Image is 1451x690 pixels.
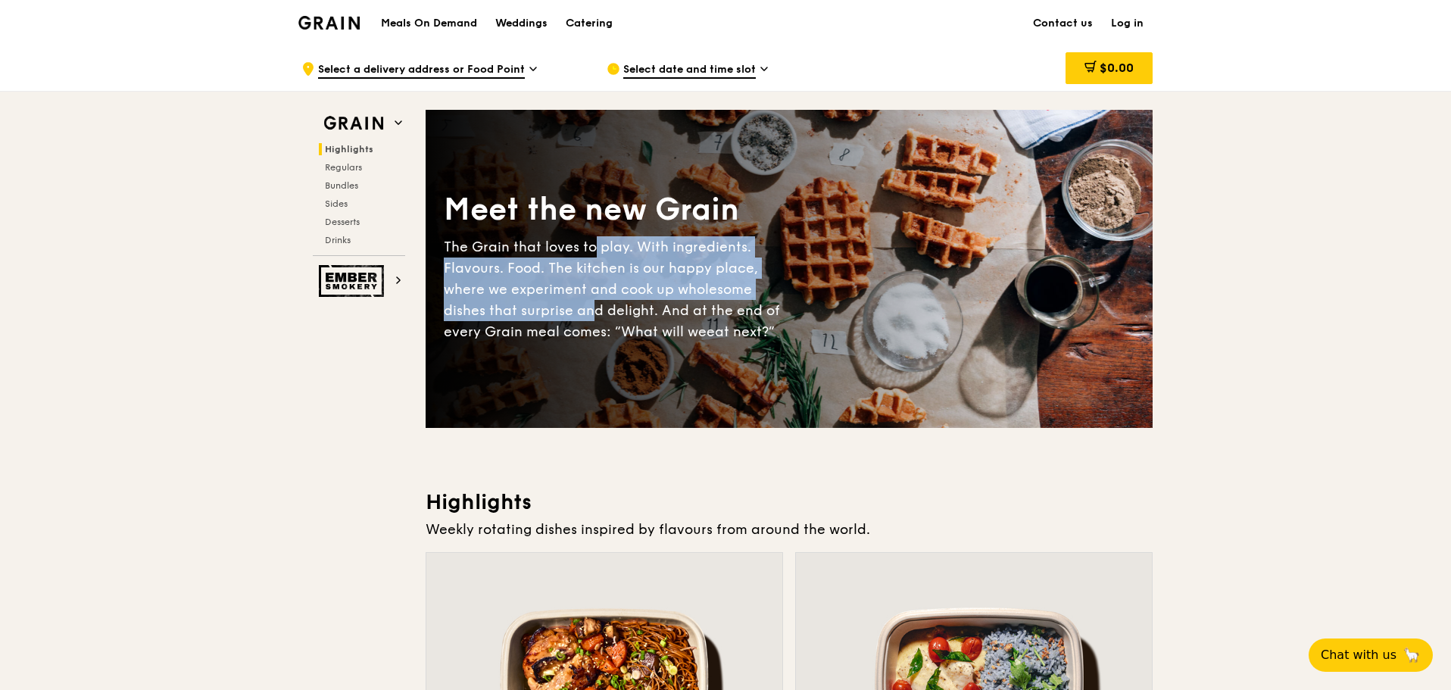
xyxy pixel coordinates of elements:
span: Drinks [325,235,351,245]
h1: Meals On Demand [381,16,477,31]
span: Regulars [325,162,362,173]
h3: Highlights [426,489,1153,516]
img: Ember Smokery web logo [319,265,388,297]
span: Select date and time slot [623,62,756,79]
span: 🦙 [1403,646,1421,664]
span: Bundles [325,180,358,191]
span: Highlights [325,144,373,155]
div: Weekly rotating dishes inspired by flavours from around the world. [426,519,1153,540]
span: Chat with us [1321,646,1396,664]
span: Sides [325,198,348,209]
img: Grain web logo [319,110,388,137]
div: The Grain that loves to play. With ingredients. Flavours. Food. The kitchen is our happy place, w... [444,236,789,342]
span: $0.00 [1100,61,1134,75]
div: Meet the new Grain [444,189,789,230]
span: Desserts [325,217,360,227]
a: Weddings [486,1,557,46]
span: eat next?” [707,323,775,340]
img: Grain [298,16,360,30]
button: Chat with us🦙 [1309,638,1433,672]
a: Log in [1102,1,1153,46]
a: Contact us [1024,1,1102,46]
div: Catering [566,1,613,46]
a: Catering [557,1,622,46]
div: Weddings [495,1,548,46]
span: Select a delivery address or Food Point [318,62,525,79]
